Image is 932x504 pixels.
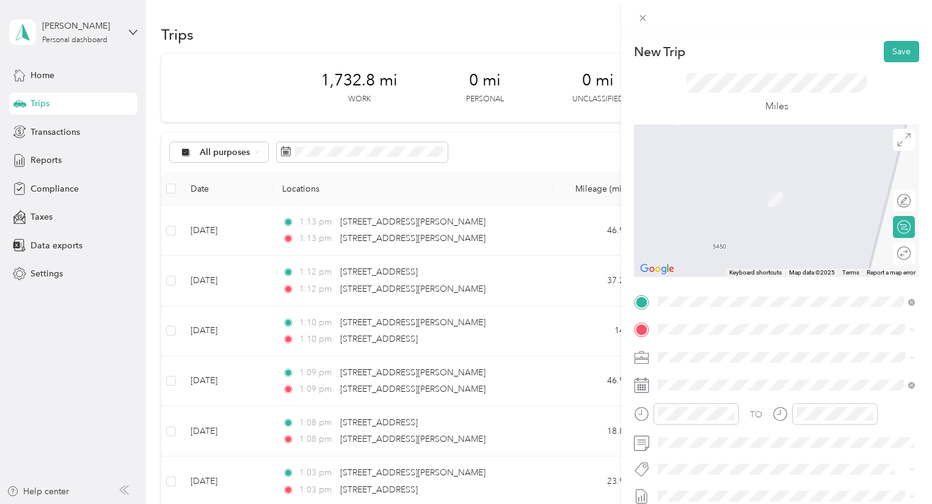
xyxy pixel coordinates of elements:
iframe: Everlance-gr Chat Button Frame [864,436,932,504]
a: Terms (opens in new tab) [842,269,859,276]
a: Open this area in Google Maps (opens a new window) [637,261,677,277]
button: Save [884,41,919,62]
img: Google [637,261,677,277]
p: Miles [765,99,788,114]
p: New Trip [634,43,685,60]
div: TO [750,408,762,421]
a: Report a map error [867,269,916,276]
span: Map data ©2025 [789,269,835,276]
button: Keyboard shortcuts [729,268,782,277]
